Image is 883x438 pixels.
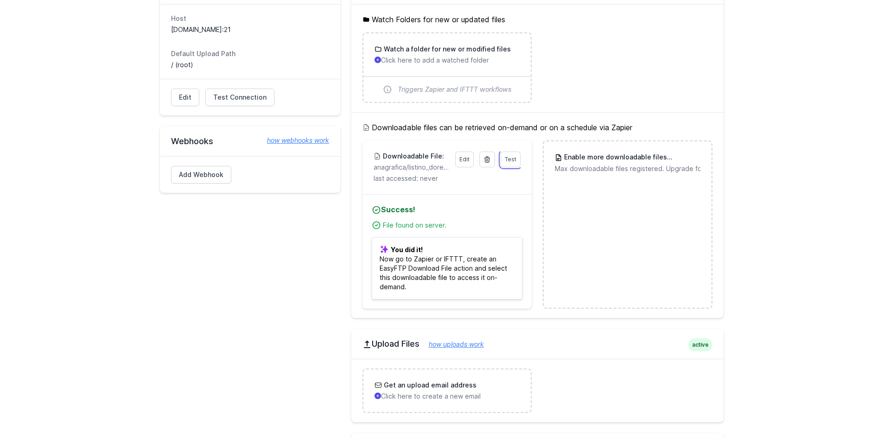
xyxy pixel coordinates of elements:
[374,163,450,172] p: anagrafica/listino_doreca.csv
[398,85,512,94] span: Triggers Zapier and IFTTT workflows
[419,340,484,348] a: how uploads work
[688,338,712,351] span: active
[362,14,712,25] h5: Watch Folders for new or updated files
[562,152,700,162] h3: Enable more downloadable files
[555,164,700,173] p: Max downloadable files registered. Upgrade for more.
[391,246,423,254] b: You did it!
[382,44,511,54] h3: Watch a folder for new or modified files
[837,392,872,427] iframe: Drift Widget Chat Controller
[667,153,700,162] span: Upgrade
[383,221,522,230] div: File found on server.
[375,392,520,401] p: Click here to create a new email
[171,89,199,106] a: Edit
[363,369,531,412] a: Get an upload email address Click here to create a new email
[171,49,329,58] dt: Default Upload Path
[505,156,516,163] span: Test
[375,56,520,65] p: Click here to add a watched folder
[171,25,329,34] dd: [DOMAIN_NAME]:21
[213,93,267,102] span: Test Connection
[205,89,274,106] a: Test Connection
[362,122,712,133] h5: Downloadable files can be retrieved on-demand or on a schedule via Zapier
[374,174,521,183] p: last accessed: never
[362,338,712,349] h2: Upload Files
[171,136,329,147] h2: Webhooks
[372,204,522,215] h4: Success!
[372,237,522,299] p: Now go to Zapier or IFTTT, create an EasyFTP Download File action and select this downloadable fi...
[171,14,329,23] dt: Host
[363,33,531,102] a: Watch a folder for new or modified files Click here to add a watched folder Triggers Zapier and I...
[455,152,474,167] a: Edit
[544,141,711,184] a: Enable more downloadable filesUpgrade Max downloadable files registered. Upgrade for more.
[258,136,329,145] a: how webhooks work
[382,381,476,390] h3: Get an upload email address
[501,152,521,167] a: Test
[171,166,231,184] a: Add Webhook
[171,60,329,70] dd: / (root)
[381,152,444,161] h3: Downloadable File:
